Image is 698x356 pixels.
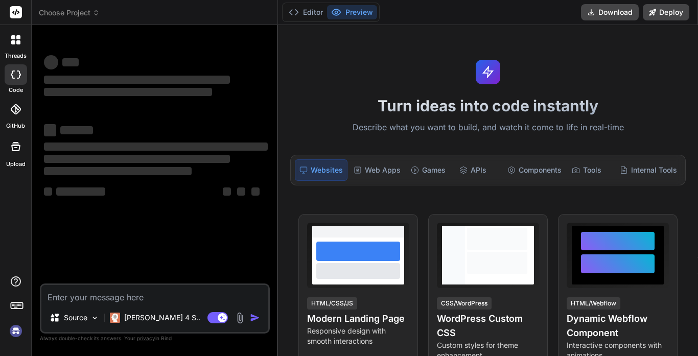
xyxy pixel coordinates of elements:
[581,4,639,20] button: Download
[285,5,327,19] button: Editor
[237,187,245,196] span: ‌
[44,88,212,96] span: ‌
[284,97,692,115] h1: Turn ideas into code instantly
[616,159,681,181] div: Internal Tools
[307,297,357,310] div: HTML/CSS/JS
[307,312,409,326] h4: Modern Landing Page
[350,159,405,181] div: Web Apps
[40,334,270,343] p: Always double-check its answers. Your in Bind
[64,313,87,323] p: Source
[44,167,192,175] span: ‌
[137,335,155,341] span: privacy
[567,312,669,340] h4: Dynamic Webflow Component
[407,159,453,181] div: Games
[39,8,100,18] span: Choose Project
[455,159,501,181] div: APIs
[503,159,566,181] div: Components
[295,159,347,181] div: Websites
[56,187,105,196] span: ‌
[250,313,260,323] img: icon
[327,5,377,19] button: Preview
[251,187,260,196] span: ‌
[437,312,539,340] h4: WordPress Custom CSS
[110,313,120,323] img: Claude 4 Sonnet
[7,322,25,340] img: signin
[60,126,93,134] span: ‌
[9,86,23,94] label: code
[234,312,246,324] img: attachment
[437,297,492,310] div: CSS/WordPress
[223,187,231,196] span: ‌
[6,122,25,130] label: GitHub
[44,187,52,196] span: ‌
[44,155,230,163] span: ‌
[5,52,27,60] label: threads
[307,326,409,346] p: Responsive design with smooth interactions
[44,76,230,84] span: ‌
[643,4,689,20] button: Deploy
[568,159,614,181] div: Tools
[90,314,99,322] img: Pick Models
[44,143,268,151] span: ‌
[44,55,58,69] span: ‌
[44,124,56,136] span: ‌
[284,121,692,134] p: Describe what you want to build, and watch it come to life in real-time
[6,160,26,169] label: Upload
[124,313,200,323] p: [PERSON_NAME] 4 S..
[567,297,620,310] div: HTML/Webflow
[62,58,79,66] span: ‌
